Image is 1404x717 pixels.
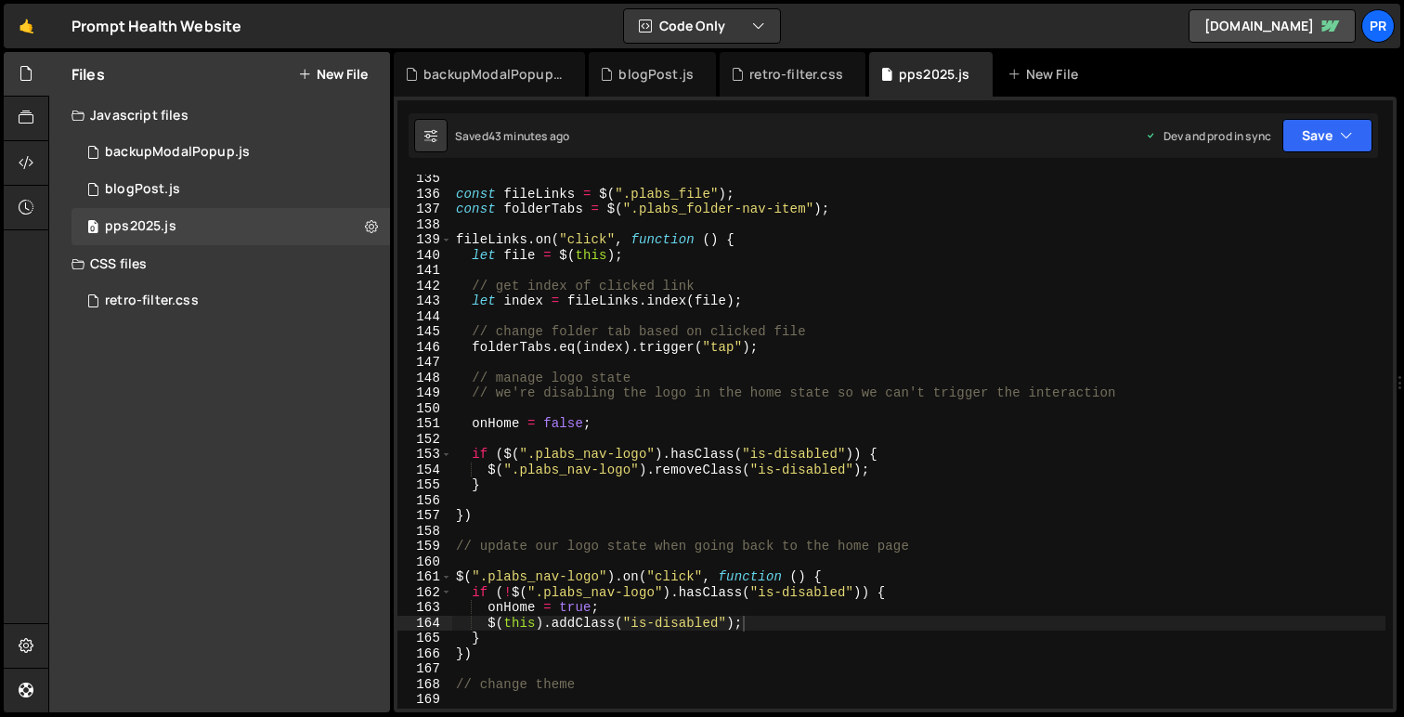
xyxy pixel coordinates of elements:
div: 160 [397,554,452,570]
div: retro-filter.css [749,65,843,84]
div: 136 [397,187,452,202]
div: 145 [397,324,452,340]
div: 148 [397,371,452,386]
div: 161 [397,569,452,585]
div: 157 [397,508,452,524]
button: New File [298,67,368,82]
h2: Files [71,64,105,85]
div: 152 [397,432,452,448]
button: Save [1282,119,1372,152]
div: 159 [397,539,452,554]
div: 154 [397,463,452,478]
div: 168 [397,677,452,693]
span: 0 [87,221,98,236]
div: 153 [397,447,452,463]
div: 144 [397,309,452,325]
div: 135 [397,171,452,187]
a: Pr [1361,9,1395,43]
div: backupModalPopup.js [105,144,250,161]
div: blogPost.js [105,181,180,198]
div: 163 [397,600,452,616]
div: retro-filter.css [105,293,199,309]
div: 138 [397,217,452,233]
div: Saved [455,128,569,144]
div: Prompt Health Website [71,15,241,37]
div: 162 [397,585,452,601]
div: 16625/45293.js [71,208,390,245]
div: Javascript files [49,97,390,134]
div: 165 [397,631,452,646]
a: [DOMAIN_NAME] [1189,9,1356,43]
div: 158 [397,524,452,540]
div: 147 [397,355,452,371]
div: 143 [397,293,452,309]
div: 142 [397,279,452,294]
div: 43 minutes ago [488,128,569,144]
div: 140 [397,248,452,264]
div: Dev and prod in sync [1145,128,1271,144]
div: New File [1007,65,1085,84]
div: 137 [397,202,452,217]
div: 167 [397,661,452,677]
div: 141 [397,263,452,279]
div: pps2025.js [105,218,176,235]
div: 155 [397,477,452,493]
div: 164 [397,616,452,632]
div: backupModalPopup.js [423,65,563,84]
div: pps2025.js [899,65,970,84]
div: 169 [397,692,452,708]
div: 156 [397,493,452,509]
div: 16625/45859.js [71,171,390,208]
a: 🤙 [4,4,49,48]
button: Code Only [624,9,780,43]
div: 16625/45860.js [71,134,390,171]
div: 166 [397,646,452,662]
div: 146 [397,340,452,356]
div: 139 [397,232,452,248]
div: blogPost.js [618,65,694,84]
div: 16625/45443.css [71,282,390,319]
div: 149 [397,385,452,401]
div: 150 [397,401,452,417]
div: CSS files [49,245,390,282]
div: 151 [397,416,452,432]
